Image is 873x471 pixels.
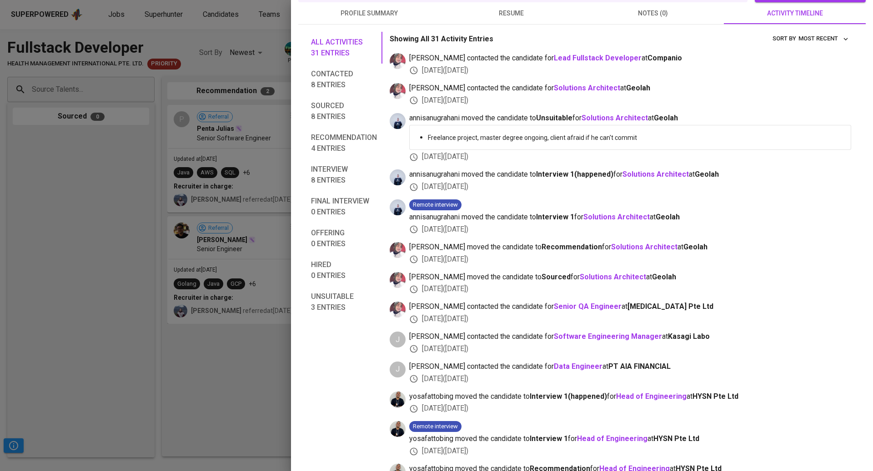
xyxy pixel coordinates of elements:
img: annisa@glints.com [390,199,406,215]
span: [PERSON_NAME] moved the candidate to for at [409,242,851,253]
span: All activities 31 entries [311,37,377,59]
span: resume [446,8,577,19]
span: Offering 0 entries [311,228,377,249]
span: Most Recent [798,34,849,44]
span: Remote interview [409,201,462,209]
span: HYSN Pte Ltd [653,434,699,443]
div: [DATE] ( [DATE] ) [409,95,851,106]
a: Software Engineering Manager [554,332,662,341]
span: sort by [773,35,796,42]
div: [DATE] ( [DATE] ) [409,152,851,162]
span: annisanugrahani moved the candidate to for at [409,212,851,223]
span: [PERSON_NAME] contacted the candidate for at [409,83,851,94]
img: sakinah@glints.com [390,272,406,288]
span: [PERSON_NAME] contacted the candidate for at [409,53,851,64]
span: [PERSON_NAME] contacted the candidate for at [409,332,851,342]
b: Sourced [542,273,571,281]
span: Geolah [626,84,650,92]
span: yosafattobing moved the candidate to for at [409,392,851,402]
img: yosafat@glints.com [390,392,406,407]
div: [DATE] ( [DATE] ) [409,344,851,354]
img: sakinah@glints.com [390,83,406,99]
a: Data Engineer [554,362,602,371]
div: [DATE] ( [DATE] ) [409,446,851,456]
div: [DATE] ( [DATE] ) [409,403,851,414]
span: Final interview 0 entries [311,196,377,218]
span: Remote interview [409,422,462,431]
span: Companio [647,54,682,62]
span: Geolah [654,114,678,122]
a: Solutions Architect [554,84,620,92]
span: notes (0) [587,8,718,19]
a: Solutions Architect [583,213,650,221]
b: Interview 1 ( happened ) [530,392,607,401]
span: PT AIA FINANCIAL [608,362,671,371]
span: Geolah [652,273,676,281]
div: [DATE] ( [DATE] ) [409,254,851,265]
img: annisa@glints.com [390,169,406,185]
a: Solutions Architect [622,170,689,178]
span: Geolah [695,170,719,178]
span: Kasagi Labo [668,332,710,341]
span: Interview 8 entries [311,164,377,186]
a: Senior QA Engineer [554,302,622,311]
a: Head of Engineering [577,434,647,443]
div: [DATE] ( [DATE] ) [409,284,851,294]
div: [DATE] ( [DATE] ) [409,314,851,324]
span: Recommendation 4 entries [311,132,377,154]
a: Head of Engineering [616,392,687,401]
div: [DATE] ( [DATE] ) [409,182,851,192]
p: Freelance project, master degree ongoing, client afraid if he can't commit [428,133,843,142]
span: [PERSON_NAME] contacted the candidate for at [409,362,851,372]
span: yosafattobing moved the candidate to for at [409,434,851,444]
span: Sourced 8 entries [311,100,377,122]
span: profile summary [304,8,435,19]
div: [DATE] ( [DATE] ) [409,224,851,235]
span: Hired 0 entries [311,259,377,281]
span: [MEDICAL_DATA] Pte Ltd [627,302,713,311]
span: annisanugrahani moved the candidate to for at [409,113,851,124]
b: Interview 1 ( happened ) [536,170,613,178]
div: J [390,362,406,377]
a: Solutions Architect [611,243,677,251]
span: Geolah [683,243,707,251]
img: sakinah@glints.com [390,53,406,69]
b: Interview 1 [530,434,568,443]
span: HYSN Pte Ltd [692,392,738,401]
p: Showing All 31 Activity Entries [390,34,493,45]
div: [DATE] ( [DATE] ) [409,65,851,76]
b: Recommendation [542,243,602,251]
span: [PERSON_NAME] moved the candidate to for at [409,272,851,283]
a: Lead Fullstack Developer [554,54,642,62]
div: [DATE] ( [DATE] ) [409,374,851,384]
div: J [390,332,406,347]
button: sort by [796,32,851,46]
a: Solutions Architect [580,273,646,281]
span: Unsuitable 3 entries [311,291,377,313]
img: annisa@glints.com [390,113,406,129]
b: Unsuitable [536,114,572,122]
span: [PERSON_NAME] contacted the candidate for at [409,302,851,312]
span: activity timeline [729,8,860,19]
b: Interview 1 [536,213,574,221]
span: Geolah [656,213,680,221]
a: Solutions Architect [582,114,648,122]
span: Contacted 8 entries [311,69,377,90]
span: annisanugrahani moved the candidate to for at [409,169,851,180]
img: sakinah@glints.com [390,302,406,317]
img: sakinah@glints.com [390,242,406,258]
img: yosafat@glints.com [390,421,406,437]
